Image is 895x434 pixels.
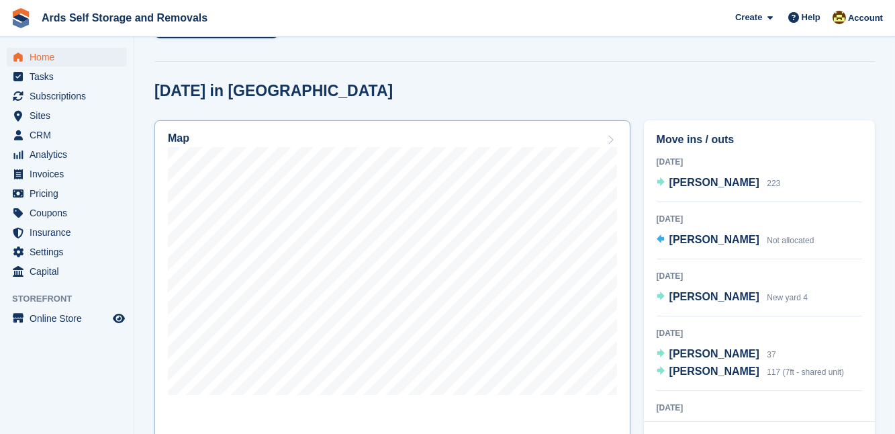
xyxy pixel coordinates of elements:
span: Coupons [30,204,110,222]
span: [PERSON_NAME] [669,365,759,377]
a: menu [7,67,127,86]
div: [DATE] [657,327,862,339]
span: Online Store [30,309,110,328]
span: Storefront [12,292,134,306]
img: Mark McFerran [833,11,846,24]
span: Create [735,11,762,24]
span: Invoices [30,165,110,183]
span: [PERSON_NAME] [669,348,759,359]
div: [DATE] [657,156,862,168]
span: Analytics [30,145,110,164]
h2: [DATE] in [GEOGRAPHIC_DATA] [154,82,393,100]
a: [PERSON_NAME] 223 [657,175,781,192]
a: menu [7,126,127,144]
a: menu [7,223,127,242]
span: Capital [30,262,110,281]
span: Account [848,11,883,25]
div: [DATE] [657,270,862,282]
span: Settings [30,243,110,261]
img: stora-icon-8386f47178a22dfd0bd8f6a31ec36ba5ce8667c1dd55bd0f319d3a0aa187defe.svg [11,8,31,28]
div: [DATE] [657,402,862,414]
span: 37 [767,350,775,359]
a: menu [7,262,127,281]
a: menu [7,87,127,105]
span: CRM [30,126,110,144]
span: Sites [30,106,110,125]
h2: Map [168,132,189,144]
span: Insurance [30,223,110,242]
a: menu [7,145,127,164]
a: Ards Self Storage and Removals [36,7,213,29]
h2: Move ins / outs [657,132,862,148]
a: menu [7,165,127,183]
a: Preview store [111,310,127,327]
a: menu [7,204,127,222]
a: menu [7,184,127,203]
a: [PERSON_NAME] New yard 4 [657,289,808,306]
a: [PERSON_NAME] 117 (7ft - shared unit) [657,363,844,381]
a: [PERSON_NAME] Not allocated [657,232,814,249]
span: New yard 4 [767,293,808,302]
a: menu [7,48,127,67]
span: 117 (7ft - shared unit) [767,367,844,377]
span: [PERSON_NAME] [669,291,759,302]
span: [PERSON_NAME] [669,234,759,245]
a: [PERSON_NAME] 37 [657,346,776,363]
div: [DATE] [657,213,862,225]
span: Help [802,11,820,24]
span: 223 [767,179,780,188]
span: Tasks [30,67,110,86]
a: menu [7,243,127,261]
span: Subscriptions [30,87,110,105]
span: Pricing [30,184,110,203]
a: menu [7,309,127,328]
span: [PERSON_NAME] [669,177,759,188]
a: menu [7,106,127,125]
span: Home [30,48,110,67]
span: Not allocated [767,236,814,245]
